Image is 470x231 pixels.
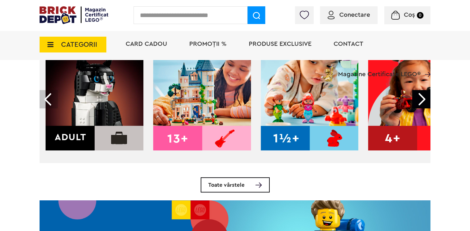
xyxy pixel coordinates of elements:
[189,41,227,47] a: PROMOȚII %
[339,12,370,18] span: Conectare
[338,63,421,77] span: Magazine Certificate LEGO®
[61,41,97,48] span: CATEGORII
[153,53,251,150] img: 13+
[255,182,262,188] img: Toate vârstele
[368,53,466,150] img: 4+
[126,41,167,47] a: Card Cadou
[46,53,143,150] img: Adult
[208,182,245,188] span: Toate vârstele
[404,12,415,18] span: Coș
[249,41,311,47] a: Produse exclusive
[328,12,370,18] a: Conectare
[261,53,359,150] img: 1.5+
[421,63,430,69] a: Magazine Certificate LEGO®
[417,12,423,19] small: 0
[334,41,363,47] a: Contact
[201,177,270,192] a: Toate vârstele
